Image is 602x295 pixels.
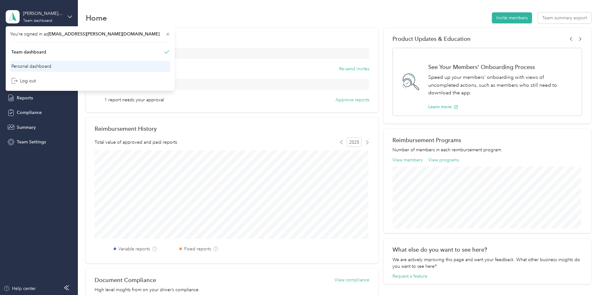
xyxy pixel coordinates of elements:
[23,10,63,17] div: [PERSON_NAME] Team
[335,97,369,103] button: Approve reports
[3,285,36,292] button: Help center
[392,273,427,279] button: Request a feature
[428,73,575,97] p: Speed up your members' onboarding with views of uncompleted actions, such as members who still ne...
[428,64,575,70] h1: See Your Members' Onboarding Process
[184,246,211,252] label: Fixed reports
[95,286,369,293] p: High level insights from on your driver’s compliance.
[10,31,170,37] span: You’re signed in as
[23,19,52,23] div: Team dashboard
[17,95,33,101] span: Reports
[95,139,177,146] span: Total value of approved and paid reports
[392,137,582,143] h2: Reimbursement Programs
[17,109,42,116] span: Compliance
[428,104,458,110] button: Learn more
[538,12,591,23] button: Team summary export
[567,260,602,295] iframe: Everlance-gr Chat Button Frame
[11,78,36,84] div: Log out
[347,137,362,147] span: 2025
[118,246,150,252] label: Variable reports
[339,66,369,72] button: Re-send invites
[48,31,160,37] span: [EMAIL_ADDRESS][PERSON_NAME][DOMAIN_NAME]
[95,35,369,42] div: My Tasks
[492,12,532,23] button: Invite members
[11,49,46,55] div: Team dashboard
[86,15,107,21] h1: Home
[428,157,459,163] button: View programs
[392,35,471,42] span: Product Updates & Education
[392,147,582,153] p: Number of members in each reimbursement program.
[392,246,582,253] div: What else do you want to see here?
[11,63,51,70] div: Personal dashboard
[17,124,36,131] span: Summary
[392,157,423,163] button: View members
[335,277,369,283] button: View compliance
[104,97,164,103] span: 1 report needs your approval
[95,125,157,132] h2: Reimbursement History
[392,256,582,270] div: We are actively improving this page and want your feedback. What other business insights do you w...
[17,139,46,145] span: Team Settings
[95,277,156,283] h2: Document Compliance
